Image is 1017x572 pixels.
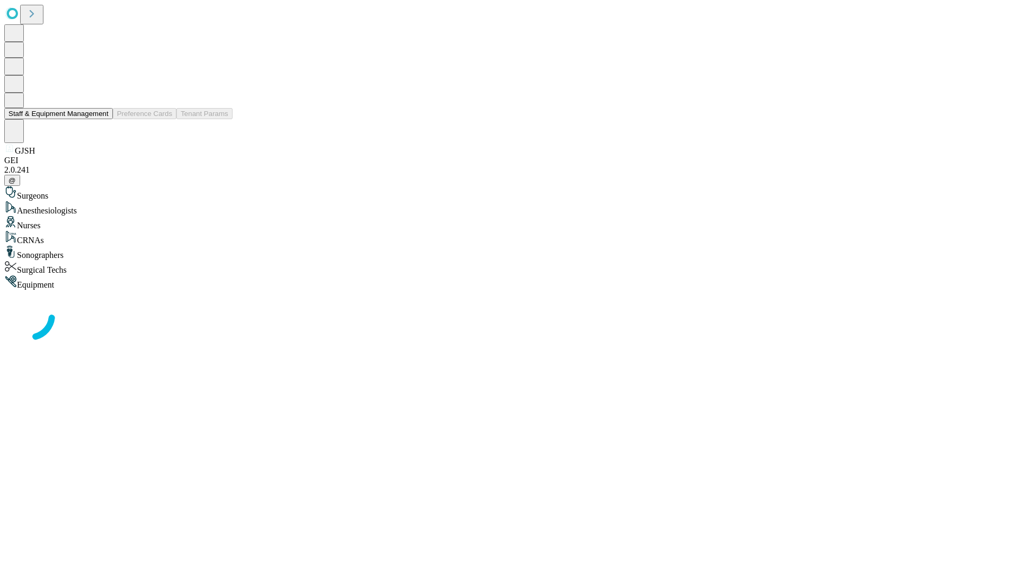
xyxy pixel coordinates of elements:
[4,186,1013,201] div: Surgeons
[15,146,35,155] span: GJSH
[113,108,176,119] button: Preference Cards
[4,260,1013,275] div: Surgical Techs
[4,165,1013,175] div: 2.0.241
[4,156,1013,165] div: GEI
[4,245,1013,260] div: Sonographers
[176,108,233,119] button: Tenant Params
[4,216,1013,230] div: Nurses
[4,175,20,186] button: @
[8,176,16,184] span: @
[4,230,1013,245] div: CRNAs
[4,201,1013,216] div: Anesthesiologists
[4,275,1013,290] div: Equipment
[4,108,113,119] button: Staff & Equipment Management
